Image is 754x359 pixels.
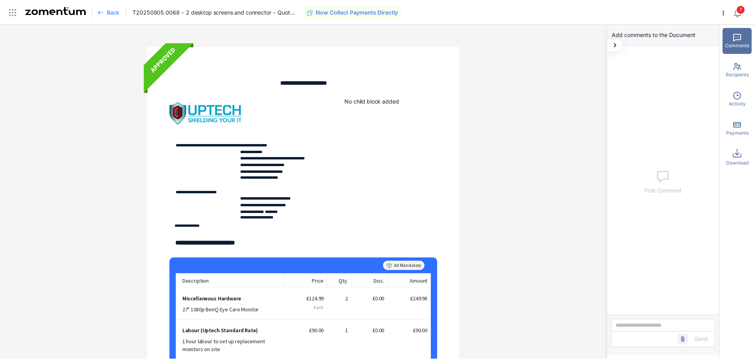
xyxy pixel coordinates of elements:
span: Price [312,277,324,284]
div: 27" 1080p BenQ Eye Care Monitor [182,305,281,313]
span: Now Collect Payments Directly [316,9,398,17]
span: Post Comment [644,187,681,194]
div: 1 hour labour to set up replacement monitors on site [182,337,281,353]
sup: 7 [737,6,745,14]
span: Labour (Uptech Standard Rate) [182,326,258,334]
div: 2 [327,294,351,302]
div: Comments [723,28,752,54]
span: Recipients [726,71,749,78]
span: Disc. [373,277,384,284]
span: Back [107,9,120,17]
div: £249.98 [389,294,427,302]
span: Miscellaneous Hardware [182,294,241,302]
span: Qty. [338,277,348,284]
span: Amount [410,277,427,284]
div: £0.00 [351,326,387,334]
span: T20250805.0068 - 2 desktop screens and connector - Quote 3545 [132,9,298,17]
span: Comments [725,42,749,49]
span: 7 [739,7,742,13]
button: Now Collect Payments Directly [304,6,401,19]
div: £90.00 [285,326,324,334]
div: £124.99 [285,294,324,302]
span: Activity [729,100,746,107]
div: £90.00 [389,326,427,334]
div: Payments [723,115,752,141]
span: Each [285,304,324,311]
span: Download [726,159,748,167]
button: Send [687,333,715,345]
span: No child block added [344,98,399,105]
img: comments.7e6c5cdb.svg [657,170,669,183]
div: Add comments to the Document [607,25,719,46]
div: £0.00 [351,294,387,302]
div: Download [723,144,752,170]
span: All Mandatory [383,261,425,270]
div: Activity [723,86,752,112]
div: 1 [327,326,351,334]
div: Description [176,274,284,288]
img: Zomentum Logo [25,7,86,15]
div: Notifications [733,4,748,22]
div: Recipients [723,57,752,83]
span: Payments [726,130,748,137]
